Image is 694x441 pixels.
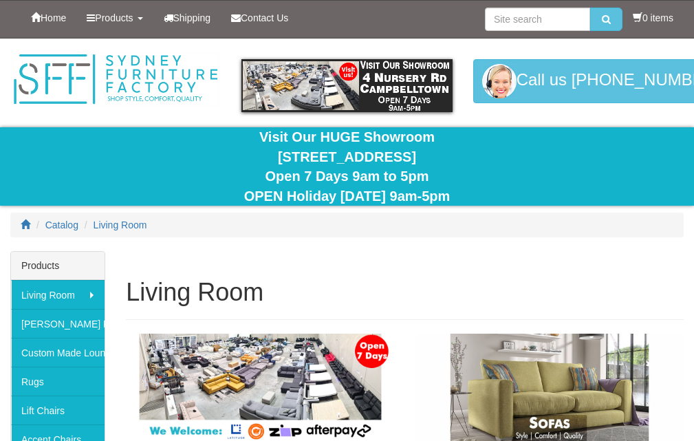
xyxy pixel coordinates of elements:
[173,12,211,23] span: Shipping
[11,396,105,424] a: Lift Chairs
[221,1,299,35] a: Contact Us
[45,219,78,230] a: Catalog
[633,11,673,25] li: 0 items
[241,12,288,23] span: Contact Us
[41,12,66,23] span: Home
[10,52,221,107] img: Sydney Furniture Factory
[126,334,394,440] img: Lounges
[95,12,133,23] span: Products
[485,8,590,31] input: Site search
[94,219,147,230] a: Living Room
[153,1,221,35] a: Shipping
[11,252,105,280] div: Products
[11,309,105,338] a: [PERSON_NAME] Furniture
[11,367,105,396] a: Rugs
[126,279,684,306] h1: Living Room
[76,1,153,35] a: Products
[11,338,105,367] a: Custom Made Lounges
[10,127,684,206] div: Visit Our HUGE Showroom [STREET_ADDRESS] Open 7 Days 9am to 5pm OPEN Holiday [DATE] 9am-5pm
[21,1,76,35] a: Home
[241,59,452,112] img: showroom.gif
[11,280,105,309] a: Living Room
